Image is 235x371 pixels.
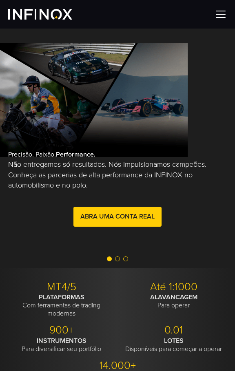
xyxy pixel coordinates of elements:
a: abra uma conta real [73,207,162,227]
p: Para diversificar seu portfólio [9,337,115,353]
strong: ALAVANCAGEM [150,293,197,301]
span: Go to slide 2 [115,256,120,261]
p: 0.01 [121,324,227,337]
p: Para operar [121,293,227,309]
p: Até 1:1000 [121,280,227,294]
p: Não entregamos só resultados. Nós impulsionamos campeões. Conheça as parcerias de alta performanc... [8,159,227,190]
span: Go to slide 3 [123,256,128,261]
p: 900+ [9,324,115,337]
strong: INSTRUMENTOS [37,337,86,345]
div: Precisão. Paixão. [8,150,227,230]
strong: PLATAFORMAS [39,293,84,301]
p: MT4/5 [9,280,115,294]
span: Go to slide 1 [107,256,112,261]
p: Com ferramentas de trading modernas [9,293,115,318]
strong: Performance. [56,150,95,159]
strong: LOTES [164,337,184,345]
p: Disponíveis para começar a operar [121,337,227,353]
